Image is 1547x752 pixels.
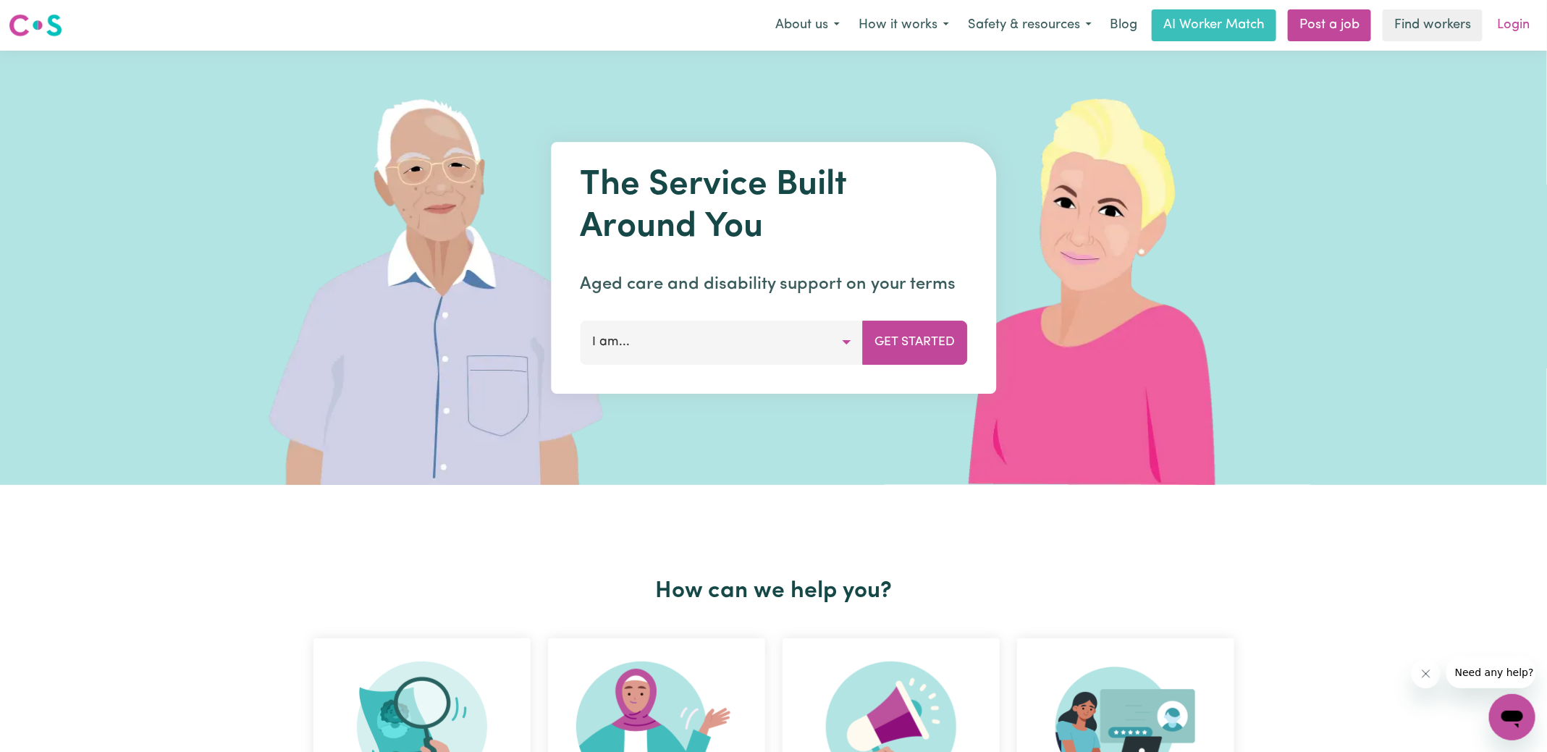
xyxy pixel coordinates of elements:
button: About us [766,10,849,41]
a: Blog [1101,9,1146,41]
a: Careseekers logo [9,9,62,42]
button: I am... [580,321,863,364]
h2: How can we help you? [305,578,1243,605]
img: Careseekers logo [9,12,62,38]
a: AI Worker Match [1152,9,1276,41]
button: Get Started [862,321,967,364]
p: Aged care and disability support on your terms [580,271,967,297]
a: Find workers [1383,9,1483,41]
iframe: Message from company [1446,656,1535,688]
h1: The Service Built Around You [580,165,967,248]
button: Safety & resources [958,10,1101,41]
iframe: Close message [1412,659,1441,688]
button: How it works [849,10,958,41]
a: Login [1488,9,1538,41]
iframe: Button to launch messaging window [1489,694,1535,740]
a: Post a job [1288,9,1371,41]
